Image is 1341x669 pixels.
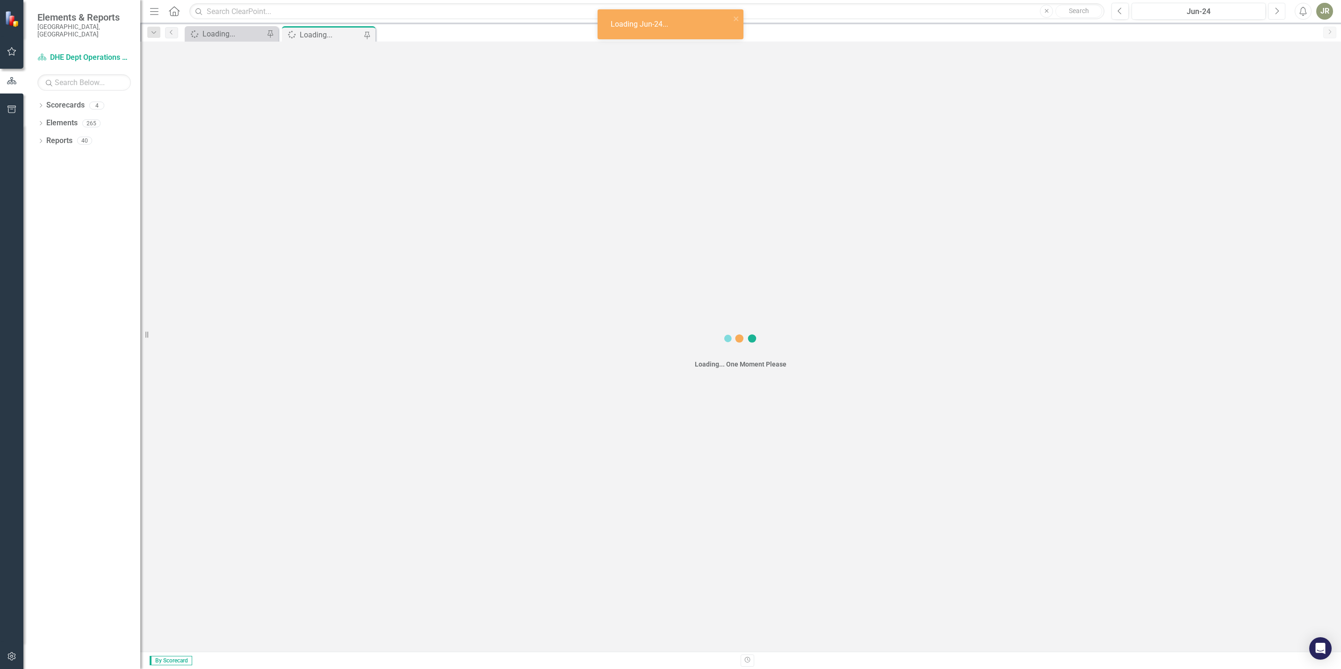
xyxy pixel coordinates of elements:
[46,100,85,111] a: Scorecards
[37,52,131,63] a: DHE Dept Operations PM Scorecard
[695,360,786,369] div: Loading... One Moment Please
[37,74,131,91] input: Search Below...
[46,118,78,129] a: Elements
[5,11,21,27] img: ClearPoint Strategy
[1132,3,1266,20] button: Jun-24
[77,137,92,145] div: 40
[300,29,361,41] div: Loading...
[82,119,101,127] div: 265
[202,28,264,40] div: Loading...
[37,12,131,23] span: Elements & Reports
[733,13,740,24] button: close
[46,136,72,146] a: Reports
[1316,3,1333,20] button: JR
[150,656,192,665] span: By Scorecard
[187,28,264,40] a: Loading...
[1135,6,1262,17] div: Jun-24
[611,19,670,30] div: Loading Jun-24...
[1069,7,1089,14] span: Search
[1055,5,1102,18] button: Search
[89,101,104,109] div: 4
[37,23,131,38] small: [GEOGRAPHIC_DATA], [GEOGRAPHIC_DATA]
[189,3,1104,20] input: Search ClearPoint...
[1309,637,1332,660] div: Open Intercom Messenger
